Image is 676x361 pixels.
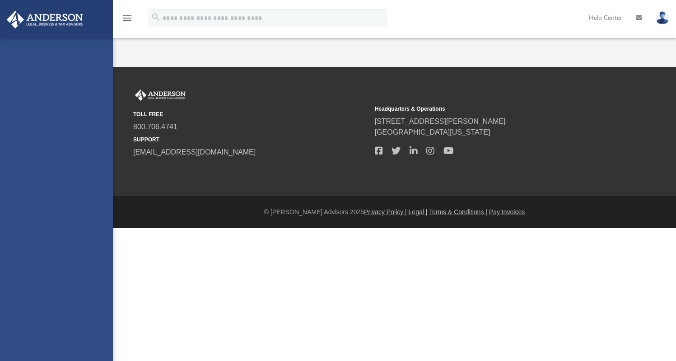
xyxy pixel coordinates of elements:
[489,208,525,216] a: Pay Invoices
[429,208,487,216] a: Terms & Conditions |
[133,148,256,156] a: [EMAIL_ADDRESS][DOMAIN_NAME]
[133,110,368,118] small: TOLL FREE
[656,11,669,24] img: User Pic
[151,12,161,22] i: search
[364,208,407,216] a: Privacy Policy |
[122,13,133,23] i: menu
[409,208,428,216] a: Legal |
[113,207,676,217] div: © [PERSON_NAME] Advisors 2025
[133,123,177,131] a: 800.706.4741
[375,105,610,113] small: Headquarters & Operations
[133,89,187,101] img: Anderson Advisors Platinum Portal
[375,128,490,136] a: [GEOGRAPHIC_DATA][US_STATE]
[133,136,368,144] small: SUPPORT
[122,17,133,23] a: menu
[375,117,506,125] a: [STREET_ADDRESS][PERSON_NAME]
[4,11,86,28] img: Anderson Advisors Platinum Portal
